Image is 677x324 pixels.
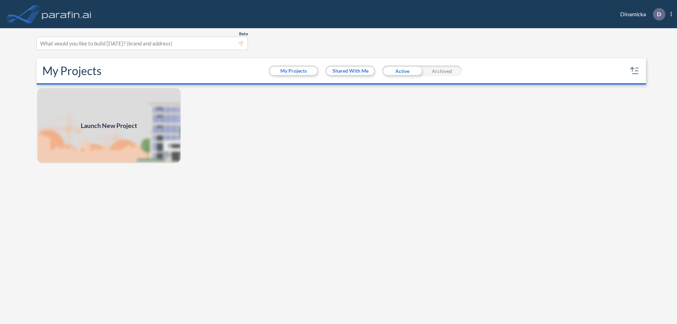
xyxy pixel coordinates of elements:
[270,67,317,75] button: My Projects
[610,8,672,20] div: Dinamicka
[41,7,93,21] img: logo
[37,87,181,164] a: Launch New Project
[422,66,462,76] div: Archived
[327,67,374,75] button: Shared With Me
[37,87,181,164] img: add
[657,11,661,17] p: D
[42,64,102,78] h2: My Projects
[382,66,422,76] div: Active
[629,65,640,77] button: sort
[239,31,248,37] span: Beta
[81,121,137,130] span: Launch New Project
